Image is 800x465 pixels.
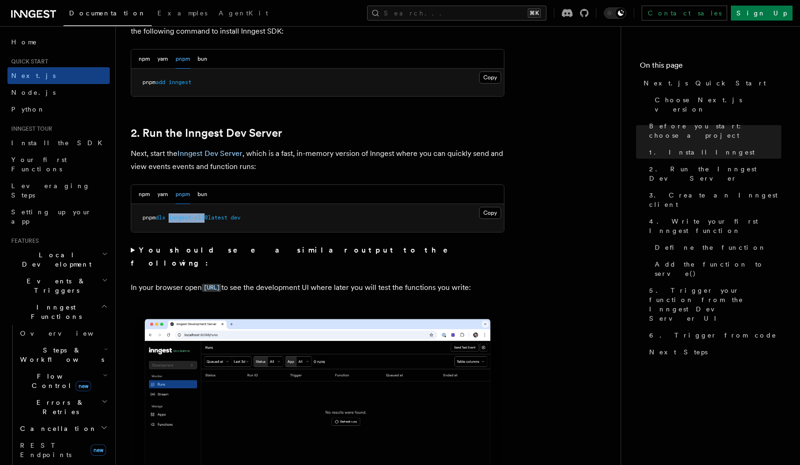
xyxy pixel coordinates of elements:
[16,424,97,433] span: Cancellation
[7,34,110,50] a: Home
[16,342,110,368] button: Steps & Workflows
[69,9,146,17] span: Documentation
[16,394,110,420] button: Errors & Retries
[16,345,104,364] span: Steps & Workflows
[649,190,781,209] span: 3. Create an Inngest client
[142,214,156,221] span: pnpm
[157,49,168,69] button: yarn
[651,239,781,256] a: Define the function
[649,286,781,323] span: 5. Trigger your function from the Inngest Dev Server UI
[7,125,52,133] span: Inngest tour
[202,283,221,292] a: [URL]
[219,9,268,17] span: AgentKit
[649,347,708,357] span: Next Steps
[645,144,781,161] a: 1. Install Inngest
[131,127,282,140] a: 2. Run the Inngest Dev Server
[169,79,191,85] span: inngest
[7,276,102,295] span: Events & Triggers
[169,214,227,221] span: inngest-cli@latest
[731,6,793,21] a: Sign Up
[139,185,150,204] button: npm
[7,299,110,325] button: Inngest Functions
[11,182,90,199] span: Leveraging Steps
[645,187,781,213] a: 3. Create an Inngest client
[640,75,781,92] a: Next.js Quick Start
[139,49,150,69] button: npm
[645,161,781,187] a: 2. Run the Inngest Dev Server
[16,368,110,394] button: Flow Controlnew
[7,204,110,230] a: Setting up your app
[177,149,242,158] a: Inngest Dev Server
[16,372,103,390] span: Flow Control
[131,246,461,268] strong: You should see a similar output to the following:
[198,185,207,204] button: bun
[131,147,504,173] p: Next, start the , which is a fast, in-memory version of Inngest where you can quickly send and vi...
[91,444,106,456] span: new
[142,79,156,85] span: pnpm
[7,84,110,101] a: Node.js
[157,185,168,204] button: yarn
[640,60,781,75] h4: On this page
[156,79,165,85] span: add
[645,118,781,144] a: Before you start: choose a project
[198,49,207,69] button: bun
[156,214,165,221] span: dlx
[645,213,781,239] a: 4. Write your first Inngest function
[642,6,727,21] a: Contact sales
[655,243,766,252] span: Define the function
[176,49,190,69] button: pnpm
[7,67,110,84] a: Next.js
[11,72,56,79] span: Next.js
[649,121,781,140] span: Before you start: choose a project
[645,344,781,360] a: Next Steps
[213,3,274,25] a: AgentKit
[16,398,101,416] span: Errors & Retries
[176,185,190,204] button: pnpm
[479,207,501,219] button: Copy
[651,256,781,282] a: Add the function to serve()
[649,217,781,235] span: 4. Write your first Inngest function
[152,3,213,25] a: Examples
[131,281,504,295] p: In your browser open to see the development UI where later you will test the functions you write:
[11,156,67,173] span: Your first Functions
[655,260,781,278] span: Add the function to serve()
[649,331,777,340] span: 6. Trigger from code
[7,151,110,177] a: Your first Functions
[11,106,45,113] span: Python
[649,164,781,183] span: 2. Run the Inngest Dev Server
[7,177,110,204] a: Leveraging Steps
[157,9,207,17] span: Examples
[131,244,504,270] summary: You should see a similar output to the following:
[7,58,48,65] span: Quick start
[202,284,221,292] code: [URL]
[16,420,110,437] button: Cancellation
[11,37,37,47] span: Home
[16,437,110,463] a: REST Endpointsnew
[7,237,39,245] span: Features
[64,3,152,26] a: Documentation
[479,71,501,84] button: Copy
[7,273,110,299] button: Events & Triggers
[7,101,110,118] a: Python
[651,92,781,118] a: Choose Next.js version
[367,6,546,21] button: Search...⌘K
[20,330,116,337] span: Overview
[645,327,781,344] a: 6. Trigger from code
[11,89,56,96] span: Node.js
[7,247,110,273] button: Local Development
[644,78,766,88] span: Next.js Quick Start
[7,134,110,151] a: Install the SDK
[655,95,781,114] span: Choose Next.js version
[16,325,110,342] a: Overview
[20,442,71,458] span: REST Endpoints
[76,381,91,391] span: new
[604,7,626,19] button: Toggle dark mode
[11,139,108,147] span: Install the SDK
[231,214,241,221] span: dev
[649,148,755,157] span: 1. Install Inngest
[7,303,101,321] span: Inngest Functions
[645,282,781,327] a: 5. Trigger your function from the Inngest Dev Server UI
[7,250,102,269] span: Local Development
[528,8,541,18] kbd: ⌘K
[11,208,92,225] span: Setting up your app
